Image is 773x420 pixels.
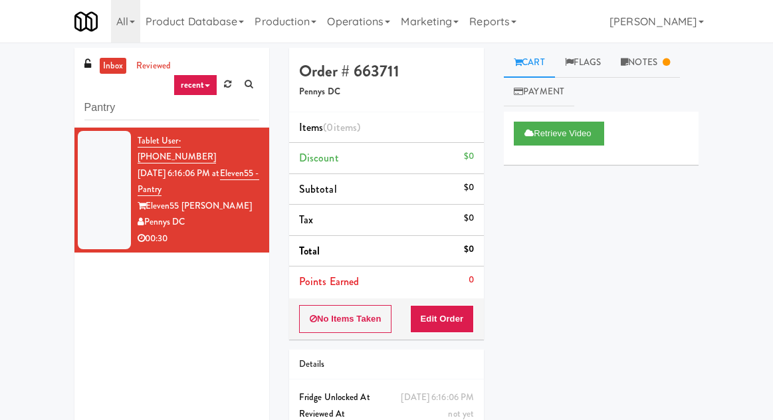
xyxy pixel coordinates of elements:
[173,74,217,96] a: recent
[84,96,259,120] input: Search vision orders
[299,181,337,197] span: Subtotal
[334,120,358,135] ng-pluralize: items
[469,272,474,288] div: 0
[133,58,174,74] a: reviewed
[74,10,98,33] img: Micromart
[100,58,127,74] a: inbox
[514,122,604,146] button: Retrieve Video
[138,167,220,179] span: [DATE] 6:16:06 PM at
[448,407,474,420] span: not yet
[555,48,611,78] a: Flags
[138,198,259,215] div: Eleven55 [PERSON_NAME]
[299,62,474,80] h4: Order # 663711
[504,48,555,78] a: Cart
[74,128,269,253] li: Tablet User· [PHONE_NUMBER][DATE] 6:16:06 PM atEleven55 - PantryEleven55 [PERSON_NAME]Pennys DC00:30
[504,77,574,107] a: Payment
[299,274,359,289] span: Points Earned
[299,305,392,333] button: No Items Taken
[138,134,216,164] a: Tablet User· [PHONE_NUMBER]
[299,150,339,165] span: Discount
[410,305,475,333] button: Edit Order
[138,231,259,247] div: 00:30
[299,243,320,259] span: Total
[299,87,474,97] h5: Pennys DC
[138,214,259,231] div: Pennys DC
[464,241,474,258] div: $0
[464,148,474,165] div: $0
[299,389,474,406] div: Fridge Unlocked At
[611,48,680,78] a: Notes
[401,389,474,406] div: [DATE] 6:16:06 PM
[323,120,360,135] span: (0 )
[464,179,474,196] div: $0
[464,210,474,227] div: $0
[299,120,360,135] span: Items
[299,356,474,373] div: Details
[299,212,313,227] span: Tax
